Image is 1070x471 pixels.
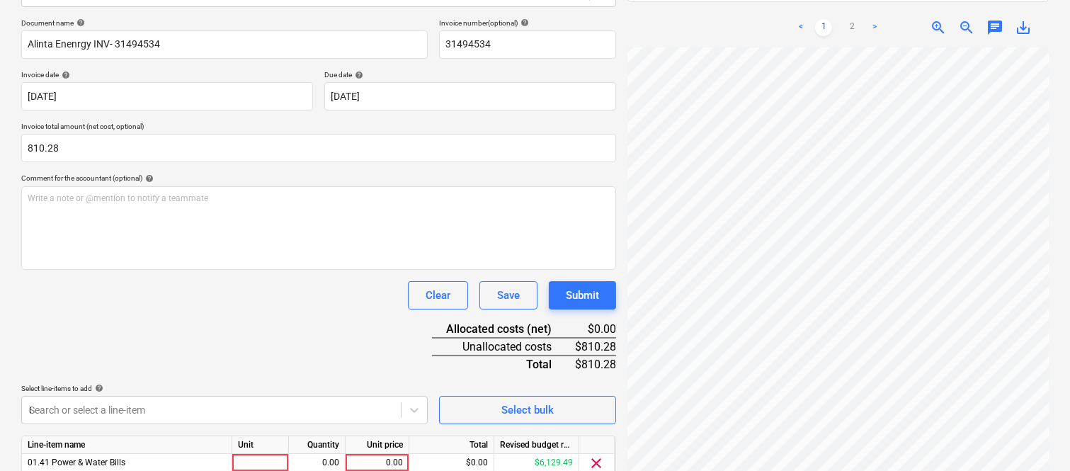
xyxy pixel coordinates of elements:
input: Invoice total amount (net cost, optional) [21,134,616,162]
div: $0.00 [574,321,616,338]
input: Invoice date not specified [21,82,313,110]
div: Invoice date [21,70,313,79]
div: Document name [21,18,428,28]
a: Previous page [792,19,809,36]
input: Due date not specified [324,82,616,110]
span: chat [986,19,1003,36]
button: Save [479,281,537,310]
input: Document name [21,30,428,59]
div: Select line-items to add [21,384,428,393]
div: $810.28 [574,356,616,373]
div: Line-item name [22,436,232,454]
span: zoom_in [930,19,947,36]
div: Unit price [346,436,409,454]
span: 01.41 Power & Water Bills [28,458,125,467]
span: help [518,18,529,27]
div: Due date [324,70,616,79]
input: Invoice number [439,30,616,59]
div: Invoice number (optional) [439,18,616,28]
div: Clear [426,286,450,305]
a: Page 2 [843,19,860,36]
button: Submit [549,281,616,310]
div: Total [432,356,574,373]
span: help [142,174,154,183]
span: help [352,71,363,79]
div: Save [497,286,520,305]
div: Unit [232,436,289,454]
span: zoom_out [958,19,975,36]
span: help [92,384,103,392]
span: save_alt [1015,19,1032,36]
iframe: Chat Widget [999,403,1070,471]
p: Invoice total amount (net cost, optional) [21,122,616,134]
span: help [59,71,70,79]
div: $810.28 [574,338,616,356]
div: Comment for the accountant (optional) [21,174,616,183]
a: Page 1 is your current page [815,19,832,36]
button: Clear [408,281,468,310]
span: help [74,18,85,27]
div: Select bulk [501,401,554,419]
div: Submit [566,286,599,305]
div: Quantity [289,436,346,454]
div: Allocated costs (net) [432,321,574,338]
div: Unallocated costs [432,338,574,356]
button: Select bulk [439,396,616,424]
a: Next page [866,19,883,36]
div: Total [409,436,494,454]
div: Revised budget remaining [494,436,579,454]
